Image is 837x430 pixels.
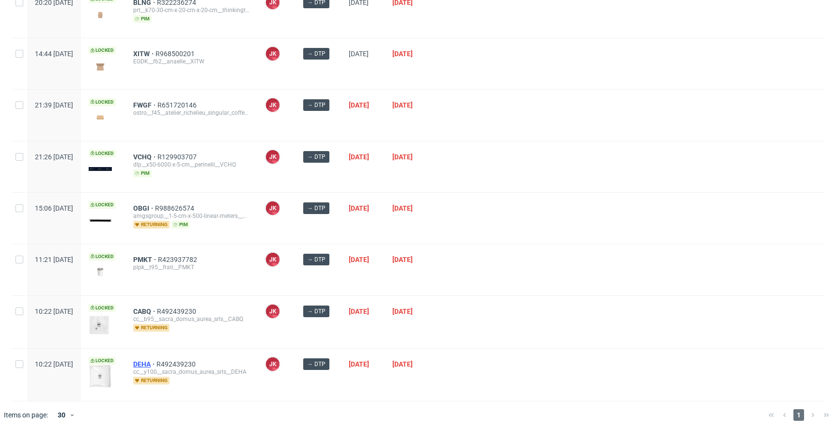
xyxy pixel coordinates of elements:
span: [DATE] [392,153,413,161]
div: 30 [52,408,69,422]
span: Locked [89,46,116,54]
span: → DTP [307,360,325,369]
span: 10:22 [DATE] [35,307,73,315]
a: PMKT [133,256,158,263]
img: version_two_editor_design.png [89,167,112,171]
span: Items on page: [4,410,48,420]
span: 15:06 [DATE] [35,204,73,212]
figcaption: JK [266,201,279,215]
a: FWGF [133,101,157,109]
span: [DATE] [392,204,413,212]
span: → DTP [307,307,325,316]
figcaption: JK [266,150,279,164]
span: Locked [89,98,116,106]
img: version_two_editor_design [89,111,112,124]
div: cc__b95__sacra_domus_aurea_srls__CABQ [133,315,249,323]
figcaption: JK [266,253,279,266]
span: [DATE] [349,204,369,212]
span: [DATE] [392,50,413,58]
a: VCHQ [133,153,157,161]
div: plpk__t95__frati__PMKT [133,263,249,271]
span: 10:22 [DATE] [35,360,73,368]
div: amgsgroup__1-5-cm-x-500-linear-meters__atelier_snc_di_franceschetti_aurora_e_libralon_carlotta__OBGI [133,212,249,220]
span: → DTP [307,101,325,109]
a: R988626574 [155,204,196,212]
span: returning [133,377,170,384]
a: CABQ [133,307,157,315]
a: R968500201 [155,50,197,58]
span: pim [171,221,190,229]
figcaption: JK [266,357,279,371]
a: R492439230 [156,360,198,368]
span: 14:44 [DATE] [35,50,73,58]
div: EGDK__f62__anaelle__XITW [133,58,249,65]
span: [DATE] [392,256,413,263]
a: R423937782 [158,256,199,263]
span: [DATE] [349,256,369,263]
img: version_two_editor_design.png [89,365,112,388]
span: Locked [89,201,116,209]
span: 21:39 [DATE] [35,101,73,109]
span: → DTP [307,153,325,161]
div: dlp__x50-6000-x-5-cm__perinelli__VCHQ [133,161,249,169]
span: [DATE] [392,101,413,109]
div: ostro__f45__atelier_richelieu_singular_coffee__FWGF [133,109,249,117]
img: version_two_editor_design [89,8,112,21]
span: returning [133,221,170,229]
span: pim [133,169,152,177]
span: pim [133,15,152,23]
span: [DATE] [349,307,369,315]
div: prt__k70-30-cm-x-20-cm-x-20-cm__thinkingtech_gmbh_co_kg__BLNG [133,6,249,14]
span: [DATE] [349,101,369,109]
span: Locked [89,150,116,157]
span: → DTP [307,49,325,58]
figcaption: JK [266,47,279,61]
a: R492439230 [157,307,198,315]
a: DEHA [133,360,156,368]
a: XITW [133,50,155,58]
span: 1 [793,409,804,421]
a: OBGI [133,204,155,212]
div: cc__y100__sacra_domus_aurea_srls__DEHA [133,368,249,376]
img: version_two_editor_design [89,60,112,73]
a: R651720146 [157,101,199,109]
img: version_two_editor_design.png [89,219,112,222]
span: [DATE] [349,153,369,161]
span: 11:21 [DATE] [35,256,73,263]
span: [DATE] [392,360,413,368]
span: Locked [89,253,116,261]
span: → DTP [307,204,325,213]
img: version_two_editor_design.png [89,312,112,335]
span: [DATE] [392,307,413,315]
span: [DATE] [349,50,369,58]
span: returning [133,324,170,332]
span: 21:26 [DATE] [35,153,73,161]
span: [DATE] [349,360,369,368]
figcaption: JK [266,98,279,112]
span: → DTP [307,255,325,264]
figcaption: JK [266,305,279,318]
a: R129903707 [157,153,199,161]
img: version_two_editor_design [89,265,112,278]
span: Locked [89,357,116,365]
span: Locked [89,304,116,312]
